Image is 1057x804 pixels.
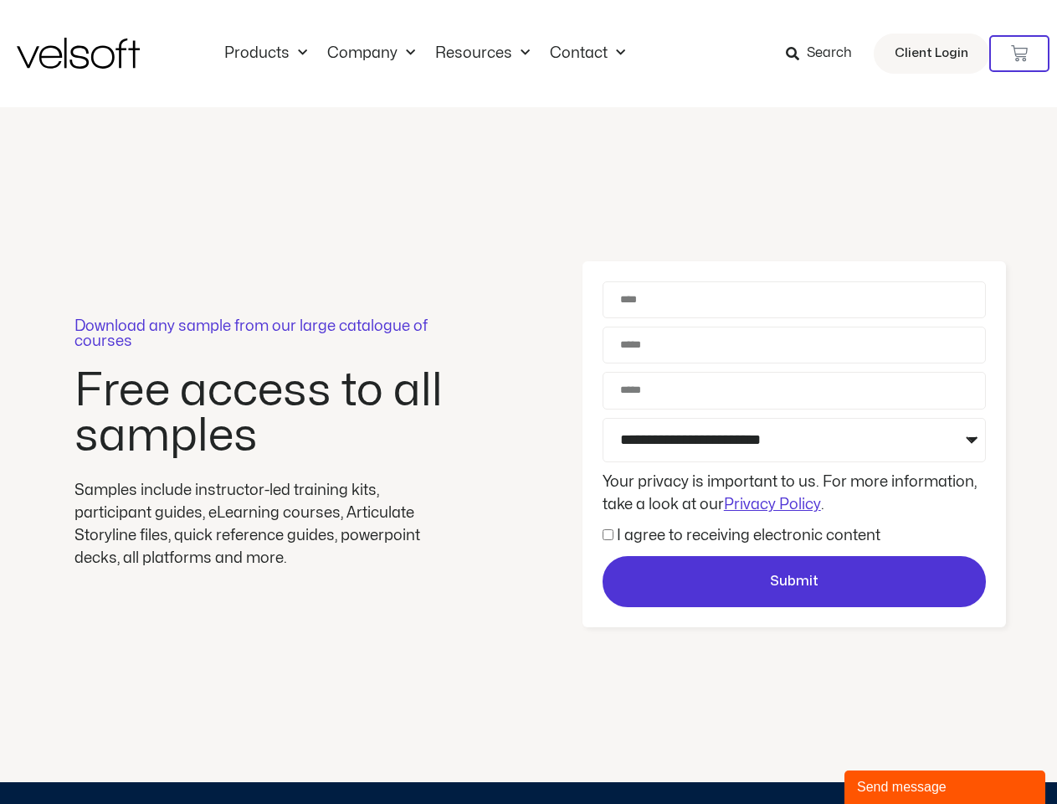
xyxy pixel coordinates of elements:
a: Search [786,39,864,68]
p: Download any sample from our large catalogue of courses [74,319,451,349]
h2: Free access to all samples [74,368,451,459]
div: Samples include instructor-led training kits, participant guides, eLearning courses, Articulate S... [74,479,451,569]
iframe: chat widget [844,767,1049,804]
label: I agree to receiving electronic content [617,528,880,543]
a: Client Login [874,33,989,74]
a: ResourcesMenu Toggle [425,44,540,63]
a: ProductsMenu Toggle [214,44,317,63]
button: Submit [603,556,986,608]
nav: Menu [214,44,635,63]
img: Velsoft Training Materials [17,38,140,69]
span: Submit [770,571,818,593]
span: Search [807,43,852,64]
a: Privacy Policy [724,497,821,512]
a: CompanyMenu Toggle [317,44,425,63]
div: Your privacy is important to us. For more information, take a look at our . [598,471,990,516]
span: Client Login [895,43,968,64]
a: ContactMenu Toggle [540,44,635,63]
